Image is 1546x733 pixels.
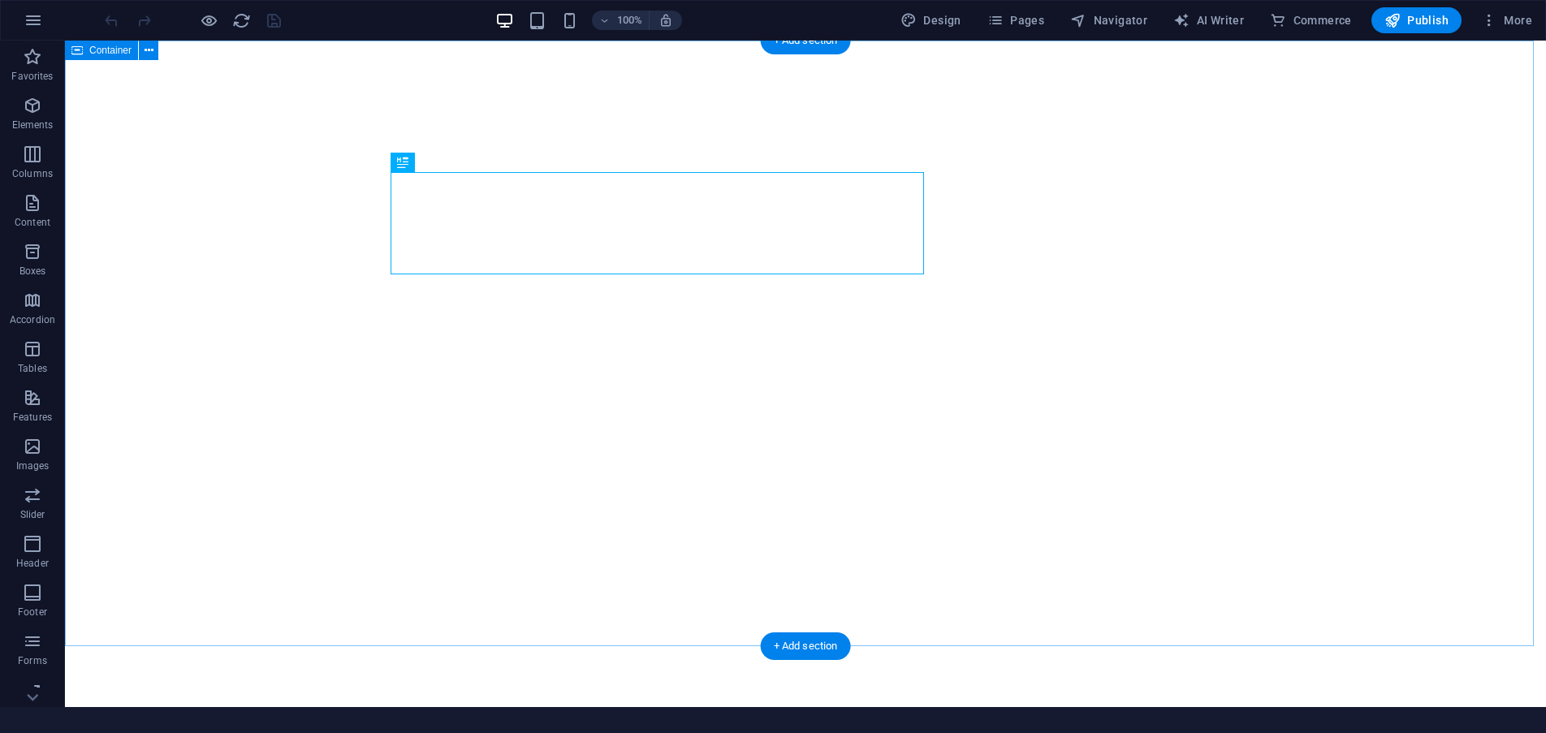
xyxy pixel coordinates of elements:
p: Favorites [11,70,53,83]
p: Images [16,459,50,472]
span: Pages [987,12,1044,28]
span: AI Writer [1173,12,1244,28]
p: Footer [18,606,47,619]
button: Pages [981,7,1051,33]
span: More [1481,12,1532,28]
button: 100% [592,11,650,30]
p: Forms [18,654,47,667]
button: Design [894,7,968,33]
p: Slider [20,508,45,521]
span: Navigator [1070,12,1147,28]
button: More [1475,7,1539,33]
p: Accordion [10,313,55,326]
p: Elements [12,119,54,132]
span: Commerce [1270,12,1352,28]
button: Commerce [1263,7,1358,33]
i: On resize automatically adjust zoom level to fit chosen device. [659,13,673,28]
h6: 100% [616,11,642,30]
p: Content [15,216,50,229]
p: Features [13,411,52,424]
div: + Add section [761,632,851,660]
button: AI Writer [1167,7,1250,33]
i: Reload page [232,11,251,30]
p: Columns [12,167,53,180]
div: Design (Ctrl+Alt+Y) [894,7,968,33]
button: Publish [1371,7,1462,33]
span: Publish [1384,12,1449,28]
div: + Add section [761,27,851,54]
p: Boxes [19,265,46,278]
button: reload [231,11,251,30]
p: Tables [18,362,47,375]
button: Navigator [1064,7,1154,33]
p: Header [16,557,49,570]
span: Container [89,45,132,55]
button: Click here to leave preview mode and continue editing [199,11,218,30]
span: Design [900,12,961,28]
